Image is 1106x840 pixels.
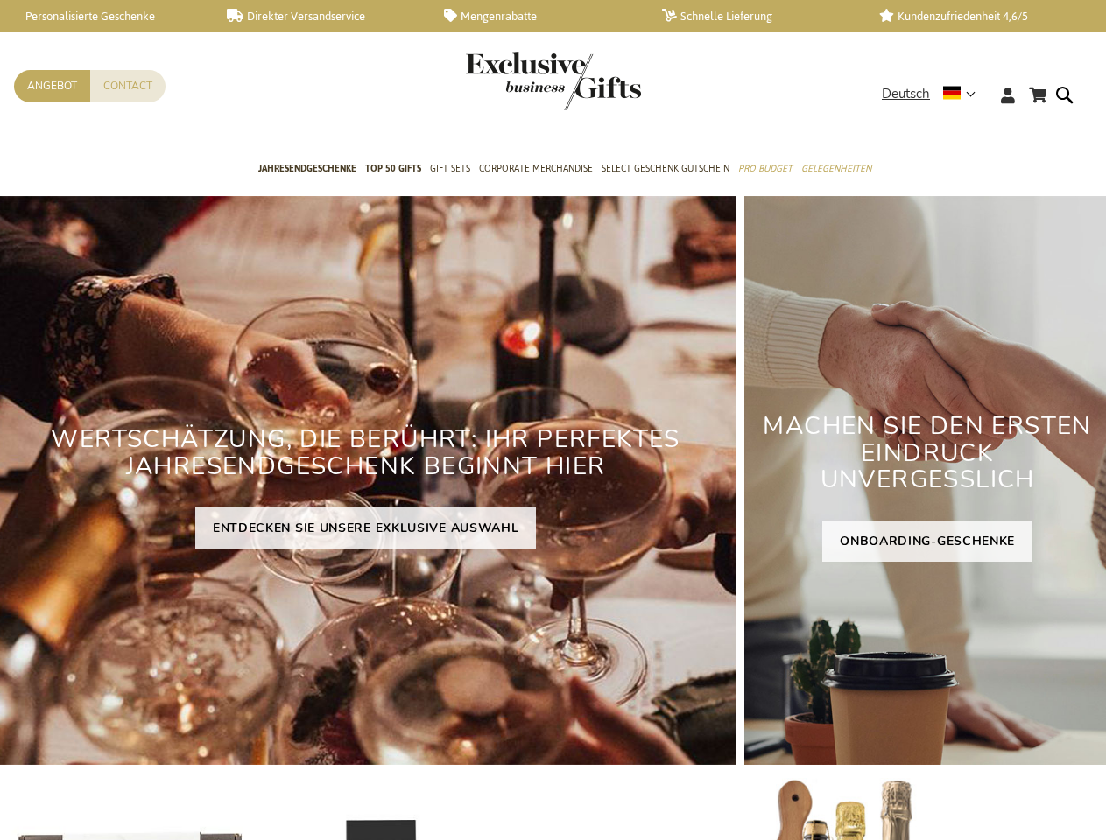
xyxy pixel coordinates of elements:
span: Corporate Merchandise [479,159,593,178]
span: Select Geschenk Gutschein [602,159,729,178]
span: Gelegenheiten [801,159,871,178]
a: ONBOARDING-GESCHENKE [822,521,1032,562]
a: ENTDECKEN SIE UNSERE EXKLUSIVE AUSWAHL [195,507,537,549]
a: Mengenrabatte [444,9,634,24]
a: Gift Sets [430,148,470,192]
a: Schnelle Lieferung [662,9,852,24]
a: TOP 50 Gifts [365,148,421,192]
a: Pro Budget [738,148,793,192]
span: Pro Budget [738,159,793,178]
a: Corporate Merchandise [479,148,593,192]
a: Kundenzufriedenheit 4,6/5 [879,9,1069,24]
img: Exclusive Business gifts logo [466,52,641,110]
a: Contact [90,70,166,102]
span: Gift Sets [430,159,470,178]
a: Select Geschenk Gutschein [602,148,729,192]
a: Direkter Versandservice [227,9,417,24]
span: Jahresendgeschenke [258,159,356,178]
a: Jahresendgeschenke [258,148,356,192]
span: TOP 50 Gifts [365,159,421,178]
a: Personalisierte Geschenke [9,9,199,24]
a: Angebot [14,70,90,102]
a: store logo [466,52,553,110]
a: Gelegenheiten [801,148,871,192]
span: Deutsch [882,84,930,104]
